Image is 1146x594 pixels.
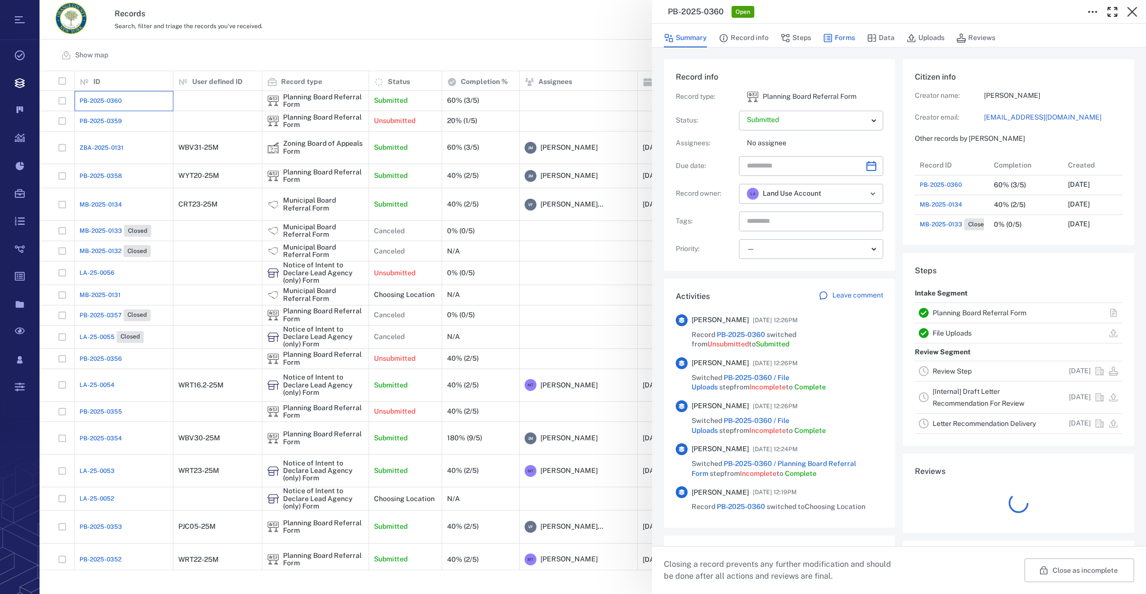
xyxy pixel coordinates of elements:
h6: Record info [676,71,883,83]
h6: Citizen info [915,71,1122,83]
span: Land Use Account [763,189,821,199]
div: 0% (0/5) [994,221,1022,228]
span: [DATE] 12:19PM [753,486,797,498]
button: Toggle Fullscreen [1103,2,1122,22]
div: — [747,243,867,255]
span: Record switched from to [692,330,883,349]
button: Close [1122,2,1142,22]
div: Citizen infoCreator name:[PERSON_NAME]Creator email:[EMAIL_ADDRESS][DOMAIN_NAME]Other records by ... [903,59,1134,253]
p: Creator name: [915,91,984,101]
p: Due date : [676,161,735,171]
p: [DATE] [1069,419,1091,428]
span: Incomplete [749,383,786,391]
span: [DATE] 12:26PM [753,400,798,412]
span: Closed [966,220,989,229]
span: Switched step from to [692,459,883,478]
a: [Internal] Draft Letter Recommendation For Review [933,387,1024,407]
span: [PERSON_NAME] [692,444,749,454]
span: Incomplete [740,469,777,477]
span: MB-2025-0133 [920,220,962,229]
div: 40% (2/5) [994,201,1025,209]
span: [DATE] 12:24PM [753,443,798,455]
span: Choosing Location [805,503,865,510]
a: MB-2025-0134 [920,200,962,209]
a: Letter Recommendation Delivery [933,420,1036,427]
button: Close as incomplete [1024,558,1134,582]
p: No assignee [747,138,883,148]
p: [PERSON_NAME] [984,91,1122,101]
p: Planning Board Referral Form [763,92,857,102]
p: Other records by [PERSON_NAME] [915,134,1122,144]
p: Review Segment [915,343,971,361]
p: Priority : [676,244,735,254]
span: Unsubmitted [707,340,749,348]
span: Complete [794,426,826,434]
button: Open [866,187,880,201]
button: Record info [719,29,769,47]
h6: Steps [915,265,1122,277]
div: 60% (3/5) [994,181,1026,189]
button: Reviews [956,29,995,47]
div: Created [1068,151,1095,179]
div: Created [1063,155,1137,175]
a: File Uploads [933,329,972,337]
span: [PERSON_NAME] [692,488,749,498]
span: [PERSON_NAME] [692,401,749,411]
p: Tags : [676,216,735,226]
div: L A [747,188,759,200]
span: Help [22,7,42,16]
div: Completion [994,151,1031,179]
button: Choose date [861,156,881,176]
p: [DATE] [1068,200,1090,210]
a: Planning Board Referral Form [933,309,1026,317]
span: [PERSON_NAME] [692,315,749,325]
button: Steps [780,29,811,47]
div: Record ID [920,151,952,179]
p: [DATE] [1069,366,1091,376]
div: ActivitiesLeave comment[PERSON_NAME][DATE] 12:26PMRecord PB-2025-0360 switched fromUnsubmittedtoS... [664,279,895,536]
p: Closing a record prevents any further modification and should be done after all actions and revie... [664,558,899,582]
p: [DATE] [1068,219,1090,229]
h6: Reviews [915,466,1122,477]
p: Creator email: [915,113,984,123]
h3: PB-2025-0360 [668,6,724,18]
p: Status : [676,116,735,126]
button: Summary [664,29,707,47]
div: Record ID [915,155,989,175]
p: Submitted [747,115,867,125]
a: PB-2025-0360 / File Uploads [692,374,789,391]
a: PB-2025-0360 [717,331,765,339]
a: [EMAIL_ADDRESS][DOMAIN_NAME] [984,113,1122,123]
span: Complete [794,383,826,391]
h6: Activities [676,291,710,302]
p: [DATE] [1069,392,1091,402]
a: Review Step [933,367,972,375]
p: Intake Segment [915,285,968,302]
p: Record owner : [676,189,735,199]
div: Record infoRecord type:icon Planning Board Referral FormPlanning Board Referral FormStatus:Assign... [664,59,895,279]
button: Data [867,29,895,47]
span: Record switched to [692,502,865,512]
div: Completion [989,155,1063,175]
span: [DATE] 12:26PM [753,357,798,369]
a: PB-2025-0360 [717,503,765,510]
span: Open [734,8,752,16]
span: Incomplete [749,426,786,434]
span: Submitted [756,340,789,348]
a: PB-2025-0360 [920,180,962,189]
button: Uploads [906,29,944,47]
p: Leave comment [832,291,883,300]
span: Complete [785,469,817,477]
div: Reviews [903,454,1134,541]
span: [DATE] 12:26PM [753,314,798,326]
a: PB-2025-0360 / File Uploads [692,417,789,434]
p: Assignees : [676,138,735,148]
button: Forms [823,29,855,47]
a: PB-2025-0360 / Planning Board Referral Form [692,460,856,477]
p: Record type : [676,92,735,102]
